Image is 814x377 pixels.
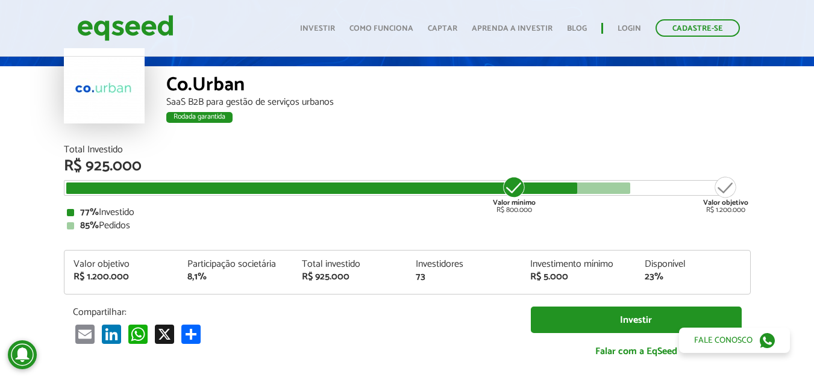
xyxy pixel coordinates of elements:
a: Investir [531,307,742,334]
div: Pedidos [67,221,748,231]
a: Compartilhar [179,324,203,344]
a: LinkedIn [99,324,124,344]
div: Investidores [416,260,512,269]
img: EqSeed [77,12,174,44]
div: SaaS B2B para gestão de serviços urbanos [166,98,751,107]
div: Total Investido [64,145,751,155]
a: WhatsApp [126,324,150,344]
strong: 85% [80,217,99,234]
a: Falar com a EqSeed [531,339,742,364]
div: Valor objetivo [74,260,170,269]
div: R$ 800.000 [492,175,537,214]
div: R$ 925.000 [302,272,398,282]
div: 73 [416,272,512,282]
div: R$ 5.000 [530,272,627,282]
a: Investir [300,25,335,33]
a: Cadastre-se [656,19,740,37]
a: Aprenda a investir [472,25,553,33]
strong: Valor objetivo [703,197,748,208]
div: 8,1% [187,272,284,282]
a: Como funciona [349,25,413,33]
div: Co.Urban [166,75,751,98]
div: Total investido [302,260,398,269]
div: R$ 1.200.000 [703,175,748,214]
div: R$ 925.000 [64,158,751,174]
strong: 77% [80,204,99,220]
div: R$ 1.200.000 [74,272,170,282]
a: Login [618,25,641,33]
p: Compartilhar: [73,307,513,318]
a: X [152,324,177,344]
a: Fale conosco [679,328,790,353]
div: 23% [645,272,741,282]
a: Captar [428,25,457,33]
a: Email [73,324,97,344]
strong: Valor mínimo [493,197,536,208]
div: Investimento mínimo [530,260,627,269]
div: Investido [67,208,748,217]
a: Blog [567,25,587,33]
div: Rodada garantida [166,112,233,123]
div: Disponível [645,260,741,269]
div: Participação societária [187,260,284,269]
